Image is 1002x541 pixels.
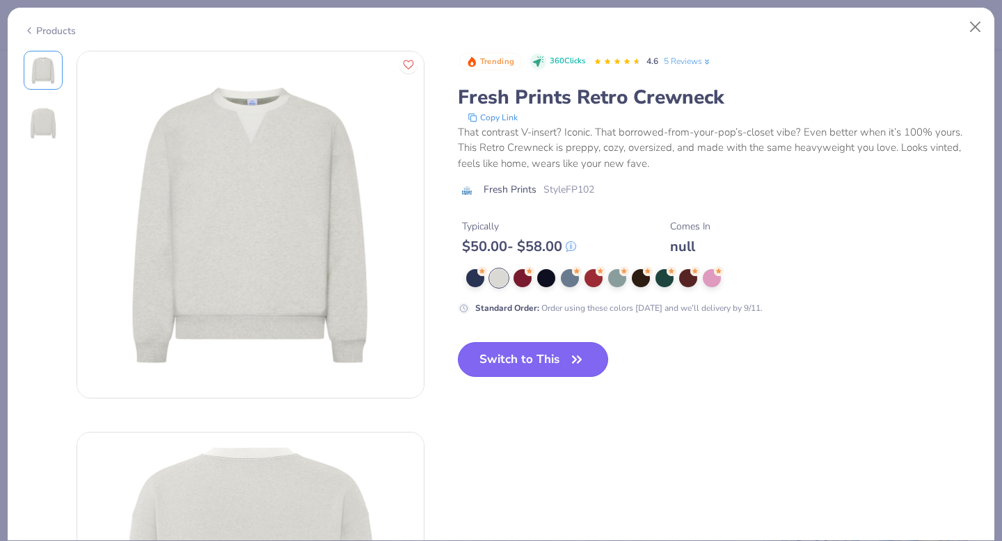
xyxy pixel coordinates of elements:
[463,111,522,124] button: copy to clipboard
[664,55,712,67] a: 5 Reviews
[458,84,979,111] div: Fresh Prints Retro Crewneck
[480,58,514,65] span: Trending
[475,302,539,314] strong: Standard Order :
[458,124,979,172] div: That contrast V-insert? Iconic. That borrowed-from-your-pop’s-closet vibe? Even better when it’s ...
[26,54,60,87] img: Front
[543,182,594,197] span: Style FP102
[458,185,477,196] img: brand logo
[462,219,576,234] div: Typically
[594,51,641,73] div: 4.6 Stars
[670,238,710,255] div: null
[550,56,585,67] span: 360 Clicks
[77,51,424,398] img: Front
[399,56,417,74] button: Like
[458,342,609,377] button: Switch to This
[26,106,60,140] img: Back
[484,182,536,197] span: Fresh Prints
[24,24,76,38] div: Products
[466,56,477,67] img: Trending sort
[475,302,763,314] div: Order using these colors [DATE] and we’ll delivery by 9/11.
[962,14,989,40] button: Close
[459,53,522,71] button: Badge Button
[462,238,576,255] div: $ 50.00 - $ 58.00
[670,219,710,234] div: Comes In
[646,56,658,67] span: 4.6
